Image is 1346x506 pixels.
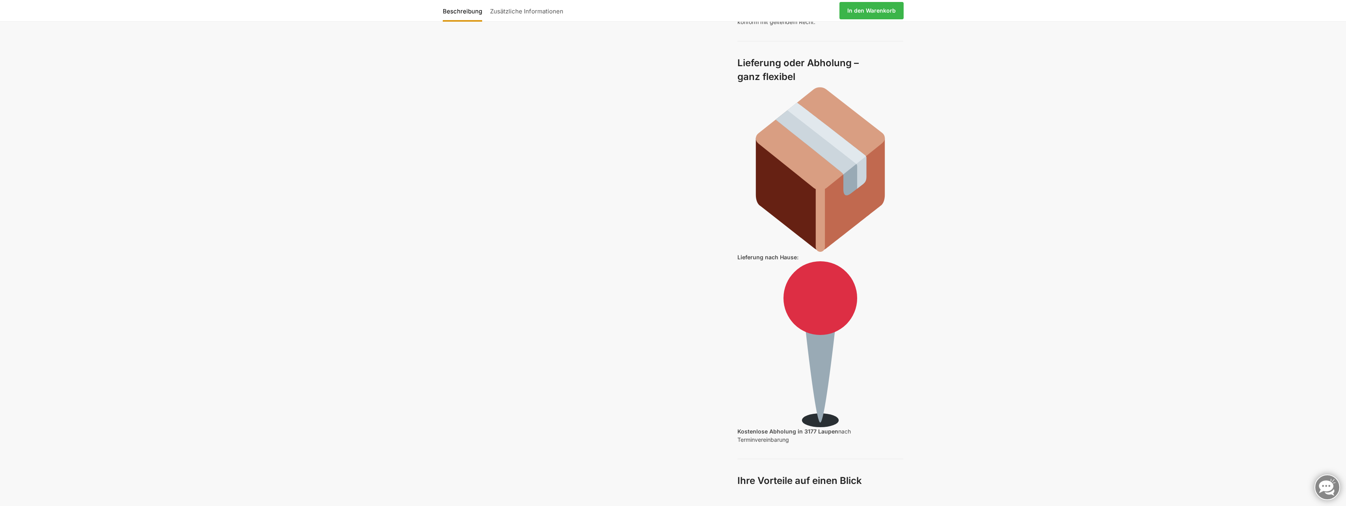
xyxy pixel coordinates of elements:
[737,475,862,486] strong: Ihre Vorteile auf einen Blick
[486,1,567,20] a: Zusätzliche Informationen
[737,428,838,435] strong: Kostenlose Abholung in 3177 Laupen
[737,87,903,253] img: 📦
[737,57,859,82] strong: Lieferung oder Abholung – ganz flexibel
[737,254,798,260] strong: Lieferung nach Hause:
[443,1,486,20] a: Beschreibung
[737,261,903,427] img: 📍
[737,87,903,444] p: nach Terminvereinbarung
[839,2,904,19] a: In den Warenkorb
